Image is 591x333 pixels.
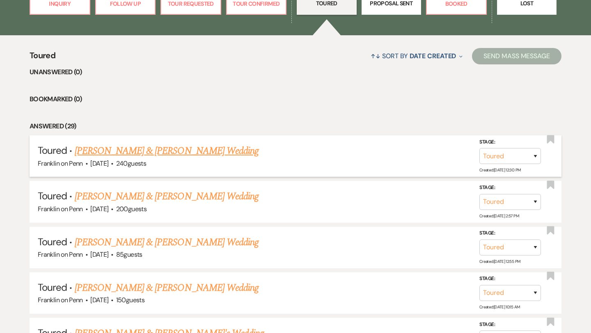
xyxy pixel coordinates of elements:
[75,235,259,250] a: [PERSON_NAME] & [PERSON_NAME] Wedding
[116,205,147,213] span: 200 guests
[30,94,561,105] li: Bookmarked (0)
[479,274,541,283] label: Stage:
[30,67,561,78] li: Unanswered (0)
[367,45,466,67] button: Sort By Date Created
[479,138,541,147] label: Stage:
[90,159,108,168] span: [DATE]
[75,144,259,158] a: [PERSON_NAME] & [PERSON_NAME] Wedding
[38,296,83,304] span: Franklin on Penn
[38,144,67,157] span: Toured
[479,320,541,329] label: Stage:
[472,48,561,64] button: Send Mass Message
[116,159,146,168] span: 240 guests
[479,229,541,238] label: Stage:
[38,281,67,294] span: Toured
[30,49,55,67] span: Toured
[38,250,83,259] span: Franklin on Penn
[38,189,67,202] span: Toured
[479,304,520,310] span: Created: [DATE] 10:15 AM
[38,159,83,168] span: Franklin on Penn
[38,205,83,213] span: Franklin on Penn
[38,235,67,248] span: Toured
[90,296,108,304] span: [DATE]
[479,259,520,264] span: Created: [DATE] 12:55 PM
[75,281,259,295] a: [PERSON_NAME] & [PERSON_NAME] Wedding
[479,167,520,173] span: Created: [DATE] 12:30 PM
[371,52,380,60] span: ↑↓
[90,250,108,259] span: [DATE]
[479,183,541,192] label: Stage:
[30,121,561,132] li: Answered (29)
[90,205,108,213] span: [DATE]
[75,189,259,204] a: [PERSON_NAME] & [PERSON_NAME] Wedding
[116,296,144,304] span: 150 guests
[479,213,519,219] span: Created: [DATE] 2:57 PM
[116,250,142,259] span: 85 guests
[410,52,456,60] span: Date Created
